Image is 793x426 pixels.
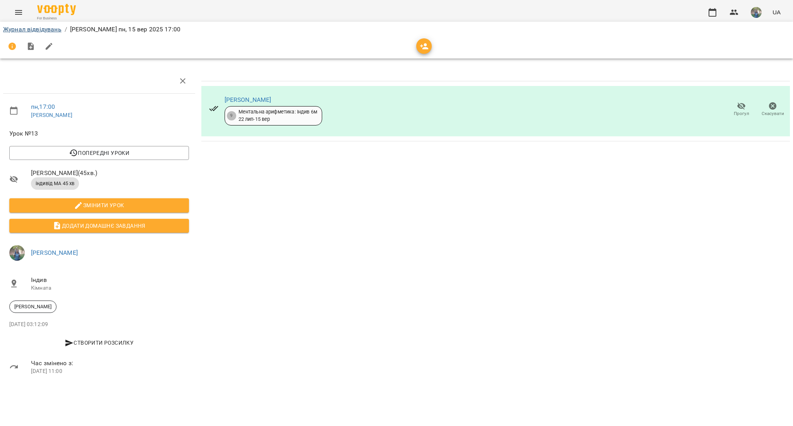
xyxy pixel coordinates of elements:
span: Час змінено з: [31,359,189,368]
p: [DATE] 03:12:09 [9,321,189,328]
button: Додати домашнє завдання [9,219,189,233]
span: For Business [37,16,76,21]
button: Menu [9,3,28,22]
span: Створити розсилку [12,338,186,347]
span: UA [772,8,781,16]
a: пн , 17:00 [31,103,55,110]
a: Журнал відвідувань [3,26,62,33]
img: de1e453bb906a7b44fa35c1e57b3518e.jpg [9,245,25,261]
button: Попередні уроки [9,146,189,160]
span: [PERSON_NAME] [10,303,56,310]
p: [PERSON_NAME] пн, 15 вер 2025 17:00 [70,25,180,34]
span: Змінити урок [15,201,183,210]
button: Змінити урок [9,198,189,212]
span: [PERSON_NAME] ( 45 хв. ) [31,168,189,178]
span: індивід МА 45 хв [31,180,79,187]
li: / [65,25,67,34]
span: Скасувати [762,110,784,117]
img: de1e453bb906a7b44fa35c1e57b3518e.jpg [751,7,762,18]
div: Ментальна арифметика: Індив 6м 22 лип - 15 вер [239,108,317,123]
span: Додати домашнє завдання [15,221,183,230]
nav: breadcrumb [3,25,790,34]
p: Кімната [31,284,189,292]
button: Створити розсилку [9,336,189,350]
div: 9 [227,111,236,120]
div: [PERSON_NAME] [9,301,57,313]
a: [PERSON_NAME] [31,112,72,118]
button: UA [769,5,784,19]
span: Попередні уроки [15,148,183,158]
p: [DATE] 11:00 [31,368,189,375]
button: Прогул [726,99,757,120]
img: Voopty Logo [37,4,76,15]
a: [PERSON_NAME] [31,249,78,256]
span: Урок №13 [9,129,189,138]
button: Скасувати [757,99,788,120]
span: Прогул [734,110,749,117]
a: [PERSON_NAME] [225,96,271,103]
span: Індив [31,275,189,285]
